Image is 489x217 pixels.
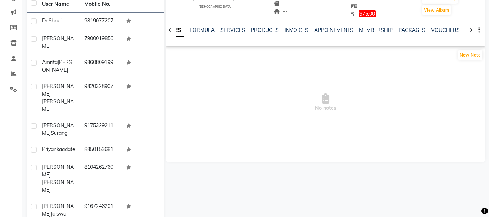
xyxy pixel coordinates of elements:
[431,27,460,33] a: VOUCHERS
[399,27,425,33] a: PACKAGES
[42,122,74,136] span: [PERSON_NAME]
[199,5,232,8] span: [DEMOGRAPHIC_DATA]
[220,27,245,33] a: SERVICES
[80,141,122,159] td: 8850153681
[42,83,74,97] span: [PERSON_NAME]
[80,78,122,117] td: 9820328907
[51,210,67,217] span: jaiswal
[274,8,287,14] span: --
[190,27,215,33] a: FORMULA
[80,13,122,30] td: 9819077207
[42,98,74,112] span: [PERSON_NAME]
[51,130,67,136] span: surang
[42,146,62,153] span: priyanka
[62,146,75,153] span: adate
[251,27,279,33] a: PRODUCTS
[42,35,74,49] span: [PERSON_NAME]
[42,164,74,178] span: [PERSON_NAME]
[274,0,287,7] span: --
[80,117,122,141] td: 9175329211
[166,67,485,139] span: No notes
[80,159,122,198] td: 8104262760
[80,54,122,78] td: 9860809199
[359,10,376,17] span: 975.00
[422,5,451,15] button: View Album
[359,27,393,33] a: MEMBERSHIP
[314,27,353,33] a: APPOINTMENTS
[42,179,74,193] span: [PERSON_NAME]
[42,17,62,24] span: dr.shruti
[80,30,122,54] td: 7900019856
[351,11,354,17] span: ₹
[284,27,308,33] a: INVOICES
[42,59,58,66] span: Amrita
[458,50,482,60] button: New Note
[42,203,74,217] span: [PERSON_NAME]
